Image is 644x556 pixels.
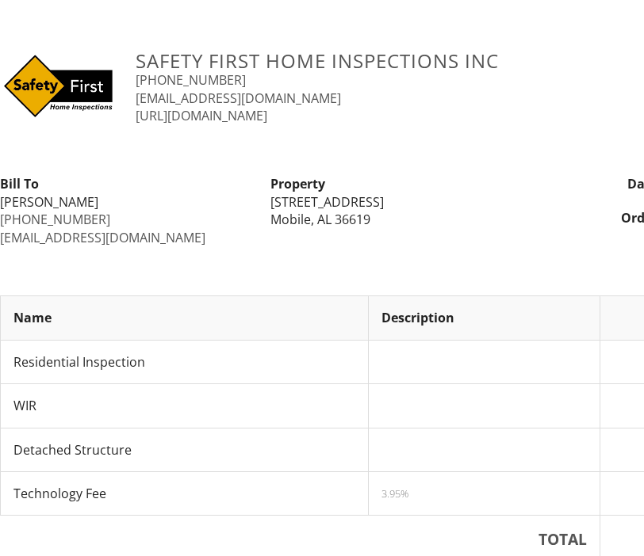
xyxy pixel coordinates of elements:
th: Name [1,296,369,340]
h3: Safety First Home Inspections Inc [136,50,590,71]
a: [EMAIL_ADDRESS][DOMAIN_NAME] [136,89,341,107]
div: [STREET_ADDRESS] [270,193,522,211]
div: 3.95% [381,487,587,500]
strong: Property [270,175,325,192]
span: WIR [13,397,36,414]
td: Technology Fee [1,471,369,515]
th: Description [369,296,600,340]
a: [PHONE_NUMBER] [136,71,246,89]
div: Mobile, AL 36619 [270,211,522,228]
span: Detached Structure [13,441,132,459]
a: [URL][DOMAIN_NAME] [136,107,267,124]
span: Residential Inspection [13,353,145,371]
